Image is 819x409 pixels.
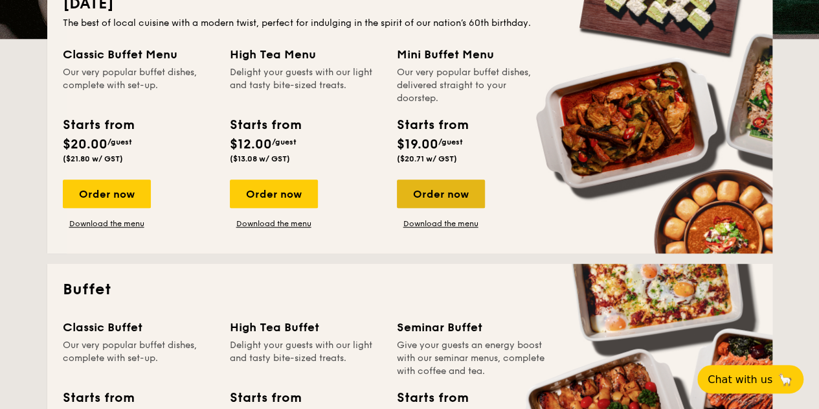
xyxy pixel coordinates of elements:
[778,372,793,387] span: 🦙
[63,180,151,208] div: Order now
[230,180,318,208] div: Order now
[397,218,485,229] a: Download the menu
[63,115,133,135] div: Starts from
[63,339,214,378] div: Our very popular buffet dishes, complete with set-up.
[397,66,548,105] div: Our very popular buffet dishes, delivered straight to your doorstep.
[397,339,548,378] div: Give your guests an energy boost with our seminar menus, complete with coffee and tea.
[708,373,772,386] span: Chat with us
[230,388,300,408] div: Starts from
[397,45,548,64] div: Mini Buffet Menu
[63,388,133,408] div: Starts from
[697,365,803,393] button: Chat with us🦙
[397,115,467,135] div: Starts from
[230,66,381,105] div: Delight your guests with our light and tasty bite-sized treats.
[63,279,757,300] h2: Buffet
[230,137,272,152] span: $12.00
[230,218,318,229] a: Download the menu
[397,388,467,408] div: Starts from
[397,154,457,163] span: ($20.71 w/ GST)
[63,154,123,163] span: ($21.80 w/ GST)
[63,318,214,336] div: Classic Buffet
[63,17,757,30] div: The best of local cuisine with a modern twist, perfect for indulging in the spirit of our nation’...
[397,137,438,152] span: $19.00
[63,137,107,152] span: $20.00
[272,137,297,146] span: /guest
[107,137,132,146] span: /guest
[63,218,151,229] a: Download the menu
[397,318,548,336] div: Seminar Buffet
[438,137,463,146] span: /guest
[230,339,381,378] div: Delight your guests with our light and tasty bite-sized treats.
[230,318,381,336] div: High Tea Buffet
[230,154,290,163] span: ($13.08 w/ GST)
[397,180,485,208] div: Order now
[230,45,381,64] div: High Tea Menu
[63,66,214,105] div: Our very popular buffet dishes, complete with set-up.
[63,45,214,64] div: Classic Buffet Menu
[230,115,300,135] div: Starts from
